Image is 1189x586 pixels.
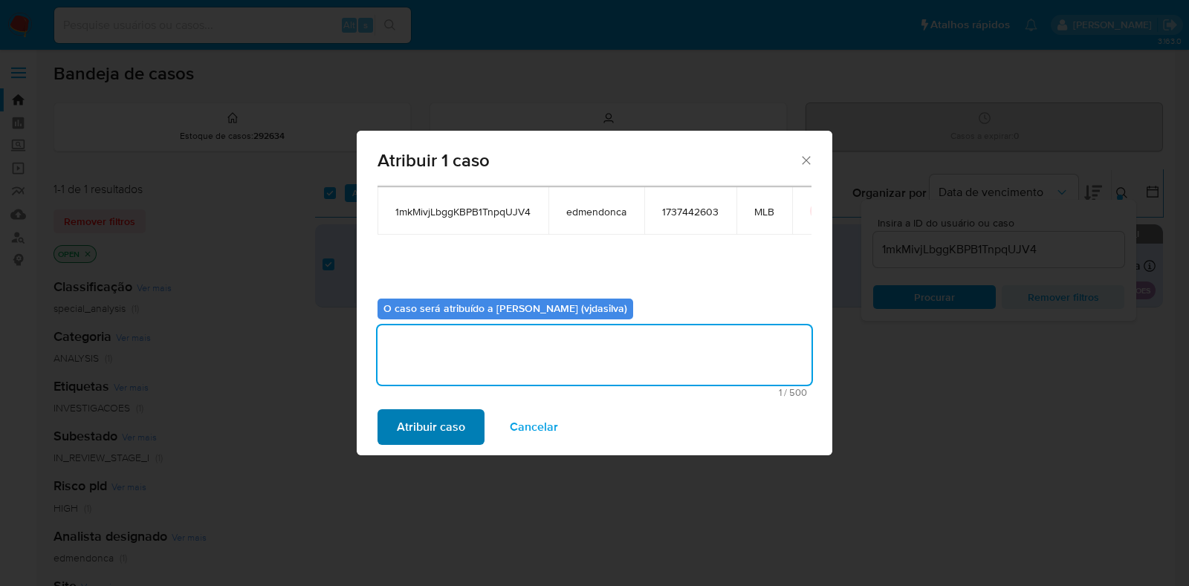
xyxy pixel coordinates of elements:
[662,205,719,218] span: 1737442603
[357,131,832,455] div: assign-modal
[490,409,577,445] button: Cancelar
[810,202,828,220] button: icon-button
[382,388,807,397] span: Máximo 500 caracteres
[799,153,812,166] button: Fechar a janela
[566,205,626,218] span: edmendonca
[510,411,558,443] span: Cancelar
[397,411,465,443] span: Atribuir caso
[395,205,531,218] span: 1mkMivjLbggKBPB1TnpqUJV4
[754,205,774,218] span: MLB
[378,409,485,445] button: Atribuir caso
[378,152,799,169] span: Atribuir 1 caso
[383,301,627,316] b: O caso será atribuído a [PERSON_NAME] (vjdasilva)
